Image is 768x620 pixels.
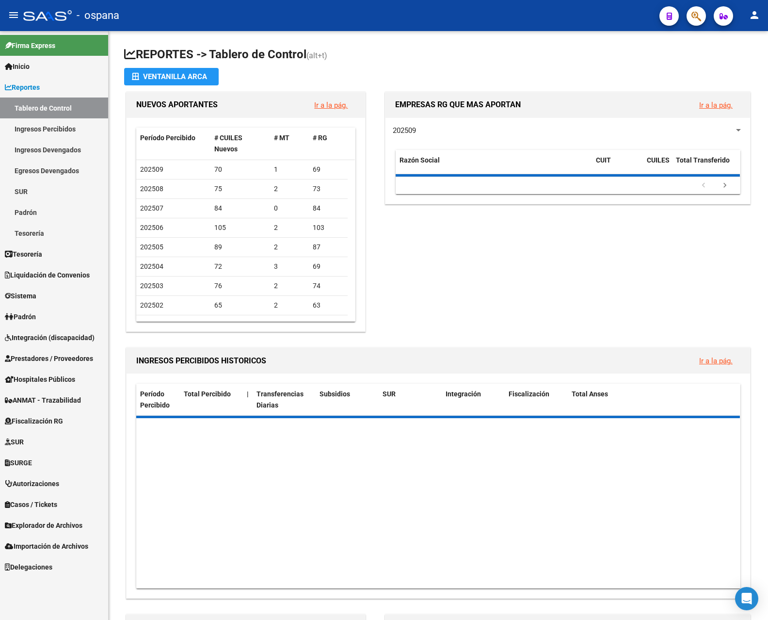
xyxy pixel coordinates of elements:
[8,9,19,21] mat-icon: menu
[676,156,730,164] span: Total Transferido
[140,301,163,309] span: 202502
[505,384,568,416] datatable-header-cell: Fiscalización
[247,390,249,398] span: |
[184,390,231,398] span: Total Percibido
[396,150,592,182] datatable-header-cell: Razón Social
[313,319,344,330] div: 103
[5,395,81,406] span: ANMAT - Trazabilidad
[691,352,740,370] button: Ir a la pág.
[5,541,88,552] span: Importación de Archivos
[140,390,170,409] span: Período Percibido
[400,156,440,164] span: Razón Social
[124,68,219,85] button: Ventanilla ARCA
[140,204,163,212] span: 202507
[5,40,55,51] span: Firma Express
[214,280,266,292] div: 76
[379,384,442,416] datatable-header-cell: SUR
[320,390,350,398] span: Subsidios
[306,51,327,60] span: (alt+t)
[140,282,163,290] span: 202503
[274,222,305,233] div: 2
[136,384,180,416] datatable-header-cell: Período Percibido
[274,164,305,175] div: 1
[313,134,327,142] span: # RG
[395,100,521,109] span: EMPRESAS RG QUE MAS APORTAN
[274,183,305,195] div: 2
[214,261,266,272] div: 72
[5,457,32,468] span: SURGE
[5,437,24,447] span: SUR
[140,243,163,251] span: 202505
[214,203,266,214] div: 84
[691,96,740,114] button: Ir a la pág.
[274,203,305,214] div: 0
[383,390,396,398] span: SUR
[313,164,344,175] div: 69
[274,319,305,330] div: 9
[5,499,57,510] span: Casos / Tickets
[442,384,505,416] datatable-header-cell: Integración
[313,280,344,292] div: 74
[314,101,348,110] a: Ir a la pág.
[180,384,243,416] datatable-header-cell: Total Percibido
[136,128,210,160] datatable-header-cell: Período Percibido
[274,300,305,311] div: 2
[5,291,36,301] span: Sistema
[274,242,305,253] div: 2
[124,47,752,64] h1: REPORTES -> Tablero de Control
[735,587,758,610] div: Open Intercom Messenger
[306,96,355,114] button: Ir a la pág.
[647,156,670,164] span: CUILES
[243,384,253,416] datatable-header-cell: |
[274,280,305,292] div: 2
[136,100,218,109] span: NUEVOS APORTANTES
[140,134,195,142] span: Período Percibido
[140,262,163,270] span: 202504
[313,183,344,195] div: 73
[446,390,481,398] span: Integración
[313,261,344,272] div: 69
[5,374,75,385] span: Hospitales Públicos
[699,101,733,110] a: Ir a la pág.
[393,126,416,135] span: 202509
[313,242,344,253] div: 87
[5,61,30,72] span: Inicio
[699,357,733,365] a: Ir a la pág.
[274,261,305,272] div: 3
[316,384,379,416] datatable-header-cell: Subsidios
[749,9,760,21] mat-icon: person
[140,321,163,328] span: 202501
[309,128,348,160] datatable-header-cell: # RG
[214,183,266,195] div: 75
[140,224,163,231] span: 202506
[596,156,611,164] span: CUIT
[313,222,344,233] div: 103
[672,150,740,182] datatable-header-cell: Total Transferido
[643,150,672,182] datatable-header-cell: CUILES
[77,5,119,26] span: - ospana
[210,128,270,160] datatable-header-cell: # CUILES Nuevos
[214,164,266,175] div: 70
[214,134,242,153] span: # CUILES Nuevos
[214,300,266,311] div: 65
[592,150,643,182] datatable-header-cell: CUIT
[214,222,266,233] div: 105
[572,390,608,398] span: Total Anses
[5,332,95,343] span: Integración (discapacidad)
[214,242,266,253] div: 89
[313,300,344,311] div: 63
[694,180,713,191] a: go to previous page
[716,180,734,191] a: go to next page
[5,478,59,489] span: Autorizaciones
[5,270,90,280] span: Liquidación de Convenios
[270,128,309,160] datatable-header-cell: # MT
[5,82,40,93] span: Reportes
[5,416,63,426] span: Fiscalización RG
[274,134,289,142] span: # MT
[5,353,93,364] span: Prestadores / Proveedores
[5,562,52,572] span: Delegaciones
[313,203,344,214] div: 84
[214,319,266,330] div: 112
[140,165,163,173] span: 202509
[5,311,36,322] span: Padrón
